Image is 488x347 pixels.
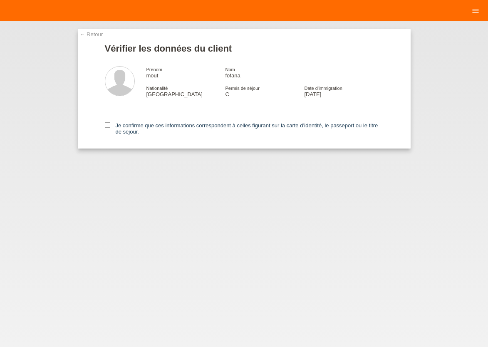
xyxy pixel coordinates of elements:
span: Date d'immigration [304,86,342,91]
a: ← Retour [80,31,103,37]
span: Prénom [146,67,163,72]
h1: Vérifier les données du client [105,43,384,54]
label: Je confirme que ces informations correspondent à celles figurant sur la carte d’identité, le pass... [105,122,384,135]
span: Permis de séjour [225,86,260,91]
div: fofana [225,66,304,79]
div: mout [146,66,225,79]
i: menu [471,7,480,15]
div: C [225,85,304,97]
span: Nom [225,67,235,72]
div: [GEOGRAPHIC_DATA] [146,85,225,97]
span: Nationalité [146,86,168,91]
div: [DATE] [304,85,383,97]
a: menu [467,8,484,13]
